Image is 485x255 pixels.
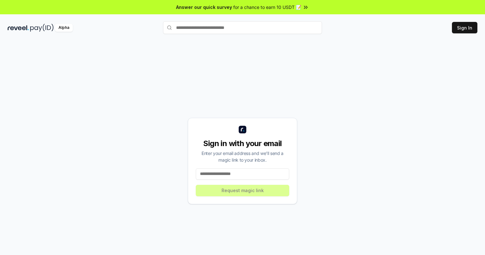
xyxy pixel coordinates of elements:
span: Answer our quick survey [176,4,232,10]
div: Enter your email address and we’ll send a magic link to your inbox. [196,150,289,163]
div: Sign in with your email [196,138,289,149]
button: Sign In [452,22,477,33]
img: reveel_dark [8,24,29,32]
img: pay_id [30,24,54,32]
img: logo_small [239,126,246,133]
span: for a chance to earn 10 USDT 📝 [233,4,301,10]
div: Alpha [55,24,73,32]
